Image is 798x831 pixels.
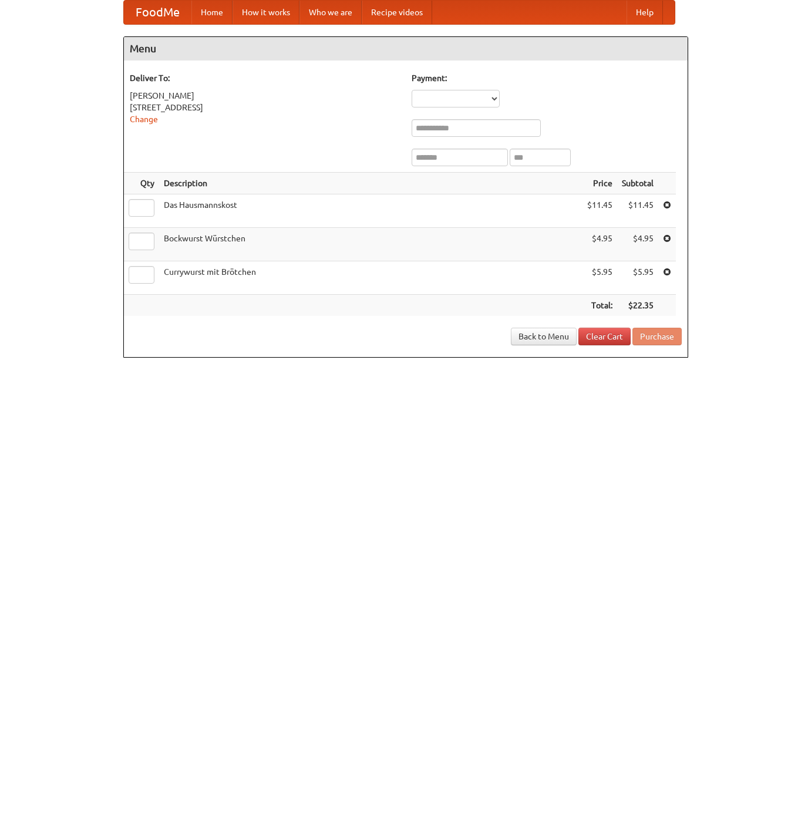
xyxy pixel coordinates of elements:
[617,194,658,228] td: $11.45
[159,261,582,295] td: Currywurst mit Brötchen
[412,72,682,84] h5: Payment:
[124,173,159,194] th: Qty
[124,1,191,24] a: FoodMe
[159,173,582,194] th: Description
[582,173,617,194] th: Price
[578,328,631,345] a: Clear Cart
[130,102,400,113] div: [STREET_ADDRESS]
[617,228,658,261] td: $4.95
[582,261,617,295] td: $5.95
[299,1,362,24] a: Who we are
[233,1,299,24] a: How it works
[191,1,233,24] a: Home
[617,295,658,317] th: $22.35
[617,173,658,194] th: Subtotal
[582,194,617,228] td: $11.45
[130,72,400,84] h5: Deliver To:
[159,194,582,228] td: Das Hausmannskost
[582,295,617,317] th: Total:
[130,90,400,102] div: [PERSON_NAME]
[159,228,582,261] td: Bockwurst Würstchen
[627,1,663,24] a: Help
[632,328,682,345] button: Purchase
[130,115,158,124] a: Change
[617,261,658,295] td: $5.95
[582,228,617,261] td: $4.95
[124,37,688,60] h4: Menu
[362,1,432,24] a: Recipe videos
[511,328,577,345] a: Back to Menu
